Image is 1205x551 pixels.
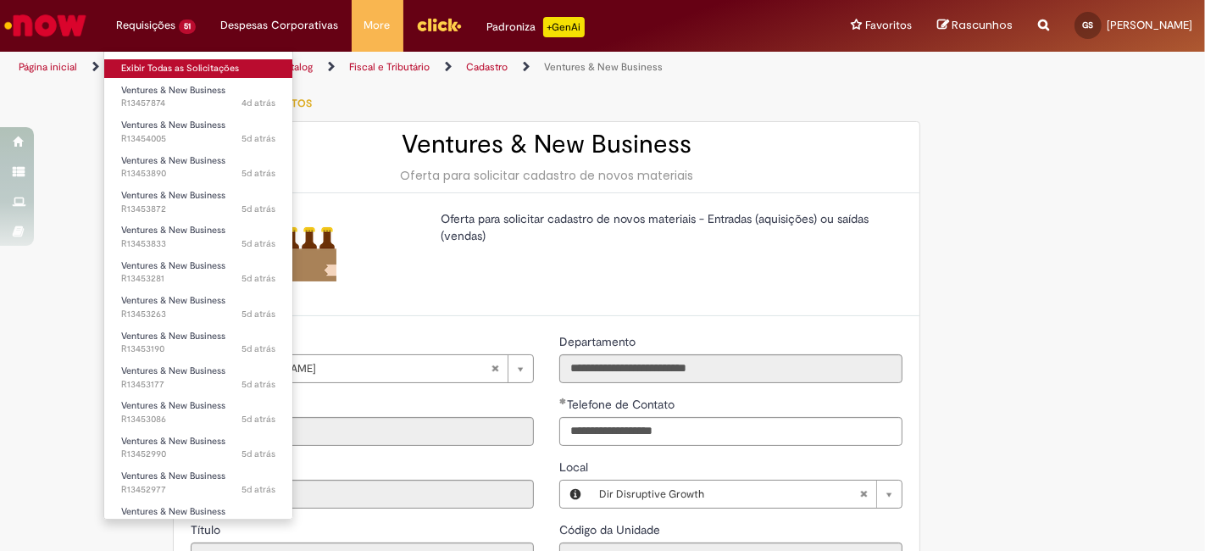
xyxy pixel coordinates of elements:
[937,18,1013,34] a: Rascunhos
[103,51,293,520] ul: Requisições
[104,327,292,359] a: Aberto R13453190 : Ventures & New Business
[242,413,275,426] span: 5d atrás
[242,237,275,250] span: 5d atrás
[191,167,902,184] div: Oferta para solicitar cadastro de novos materiais
[104,503,292,534] a: Aberto R13451688 : Ventures & New Business
[851,481,876,508] abbr: Limpar campo Local
[559,333,639,350] label: Somente leitura - Departamento
[104,186,292,218] a: Aberto R13453872 : Ventures & New Business
[441,210,890,244] p: Oferta para solicitar cadastro de novos materiais - Entradas (aquisições) ou saídas (vendas)
[121,259,225,272] span: Ventures & New Business
[242,203,275,215] span: 5d atrás
[104,397,292,428] a: Aberto R13453086 : Ventures & New Business
[121,505,225,518] span: Ventures & New Business
[13,52,791,83] ul: Trilhas de página
[104,81,292,113] a: Aberto R13457874 : Ventures & New Business
[121,399,225,412] span: Ventures & New Business
[121,84,225,97] span: Ventures & New Business
[1107,18,1192,32] span: [PERSON_NAME]
[242,342,275,355] span: 5d atrás
[121,365,225,377] span: Ventures & New Business
[242,237,275,250] time: 27/08/2025 17:11:15
[242,448,275,460] span: 5d atrás
[242,97,275,109] span: 4d atrás
[560,481,591,508] button: Local, Visualizar este registro Dir Disruptive Growth
[121,518,275,532] span: R13451688
[121,203,275,216] span: R13453872
[559,521,664,538] label: Somente leitura - Código da Unidade
[242,167,275,180] time: 27/08/2025 17:20:36
[121,189,225,202] span: Ventures & New Business
[222,355,533,382] a: [PERSON_NAME]Limpar campo Favorecido
[364,17,391,34] span: More
[121,413,275,426] span: R13453086
[599,481,859,508] span: Dir Disruptive Growth
[952,17,1013,33] span: Rascunhos
[242,518,275,531] span: 5d atrás
[242,272,275,285] time: 27/08/2025 15:42:56
[242,483,275,496] span: 5d atrás
[121,272,275,286] span: R13453281
[242,378,275,391] span: 5d atrás
[242,308,275,320] span: 5d atrás
[559,398,567,404] span: Obrigatório Preenchido
[104,59,292,78] a: Exibir Todas as Solicitações
[559,334,639,349] span: Somente leitura - Departamento
[121,224,225,237] span: Ventures & New Business
[121,154,225,167] span: Ventures & New Business
[230,355,491,382] span: [PERSON_NAME]
[242,97,275,109] time: 28/08/2025 13:32:44
[121,342,275,356] span: R13453190
[242,378,275,391] time: 27/08/2025 15:30:36
[104,292,292,323] a: Aberto R13453263 : Ventures & New Business
[2,8,89,42] img: ServiceNow
[116,17,175,34] span: Requisições
[559,522,664,537] span: Somente leitura - Código da Unidade
[242,342,275,355] time: 27/08/2025 15:32:11
[104,257,292,288] a: Aberto R13453281 : Ventures & New Business
[121,330,225,342] span: Ventures & New Business
[559,417,902,446] input: Telefone de Contato
[242,272,275,285] span: 5d atrás
[544,60,663,74] a: Ventures & New Business
[242,413,275,426] time: 27/08/2025 15:17:15
[242,308,275,320] time: 27/08/2025 15:40:53
[121,294,225,307] span: Ventures & New Business
[104,221,292,253] a: Aberto R13453833 : Ventures & New Business
[466,60,508,74] a: Cadastro
[104,116,292,147] a: Aberto R13454005 : Ventures & New Business
[221,17,339,34] span: Despesas Corporativas
[191,521,224,538] label: Somente leitura - Título
[487,17,585,37] div: Padroniza
[242,448,275,460] time: 27/08/2025 15:04:35
[242,203,275,215] time: 27/08/2025 17:16:55
[191,522,224,537] span: Somente leitura - Título
[121,97,275,110] span: R13457874
[121,378,275,392] span: R13453177
[482,355,508,382] abbr: Limpar campo Favorecido
[543,17,585,37] p: +GenAi
[242,483,275,496] time: 27/08/2025 15:02:48
[1083,19,1094,31] span: GS
[104,152,292,183] a: Aberto R13453890 : Ventures & New Business
[242,132,275,145] time: 27/08/2025 17:40:27
[191,131,902,159] h2: Ventures & New Business
[242,132,275,145] span: 5d atrás
[567,397,678,412] span: Telefone de Contato
[179,19,196,34] span: 51
[121,167,275,181] span: R13453890
[104,432,292,464] a: Aberto R13452990 : Ventures & New Business
[104,362,292,393] a: Aberto R13453177 : Ventures & New Business
[121,308,275,321] span: R13453263
[121,483,275,497] span: R13452977
[559,354,902,383] input: Departamento
[121,435,225,448] span: Ventures & New Business
[865,17,912,34] span: Favoritos
[416,12,462,37] img: click_logo_yellow_360x200.png
[282,227,336,281] img: Ventures & New Business
[591,481,902,508] a: Dir Disruptive GrowthLimpar campo Local
[121,237,275,251] span: R13453833
[191,480,534,509] input: Email
[349,60,430,74] a: Fiscal e Tributário
[121,448,275,461] span: R13452990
